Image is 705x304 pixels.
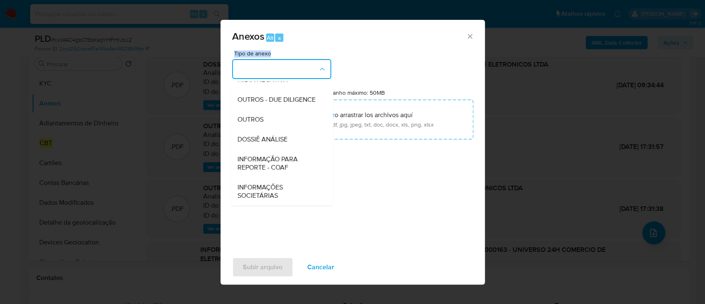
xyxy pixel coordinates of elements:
[237,76,287,84] span: MIDIA NEGATIVA
[278,34,281,42] span: a
[307,258,334,276] span: Cancelar
[237,183,321,200] span: INFORMAÇÕES SOCIETÁRIAS
[466,32,473,40] button: Cerrar
[267,34,273,42] span: Alt
[237,135,287,144] span: DOSSIÊ ANÁLISE
[232,29,264,43] span: Anexos
[237,96,315,104] span: OUTROS - DUE DILIGENCE
[237,115,263,124] span: OUTROS
[297,257,345,277] button: Cancelar
[234,50,333,56] span: Tipo de anexo
[323,89,385,96] label: Tamanho máximo: 50MB
[237,155,321,172] span: INFORMAÇÃO PARA REPORTE - COAF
